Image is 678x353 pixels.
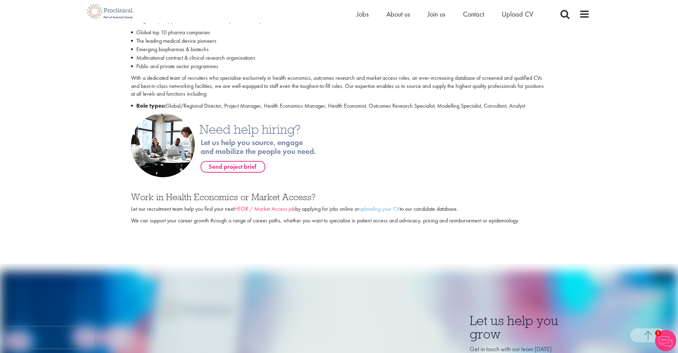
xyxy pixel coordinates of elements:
[131,37,547,45] li: The leading medical device pioneers
[655,330,676,351] img: Chatbot
[136,102,166,109] strong: Role types:
[655,330,661,336] span: 1
[131,62,547,71] li: Public and private sector programmes
[131,192,547,202] h3: Work in Health Economics or Market Access?
[131,28,547,37] li: Global top 10 pharma companies
[5,327,95,348] iframe: reCAPTCHA
[502,10,533,19] a: Upload CV
[131,54,547,62] li: Multinational contract & clinical research organisations
[131,205,547,213] p: Let our recruitment team help you find your next by applying for jobs online or to our candidate ...
[357,10,369,19] a: Jobs
[131,45,547,54] li: Emerging biopharmas & biotechs
[428,10,445,19] a: Join us
[359,205,400,213] a: uploading your CV
[131,217,547,225] p: We can support your career growth through a range of career paths, whether you want to specialise...
[470,314,590,341] h3: Let us help you grow
[234,205,295,213] a: HEOR / Market Access job
[386,10,410,19] a: About us
[131,102,547,110] li: Global/Regional Director, Project Manager, Health Economics Manager, Health Economist, Outcomes R...
[463,10,484,19] a: Contact
[131,74,547,98] p: With a dedicated team of recruiters who specialise exclusively in health economics, outcomes rese...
